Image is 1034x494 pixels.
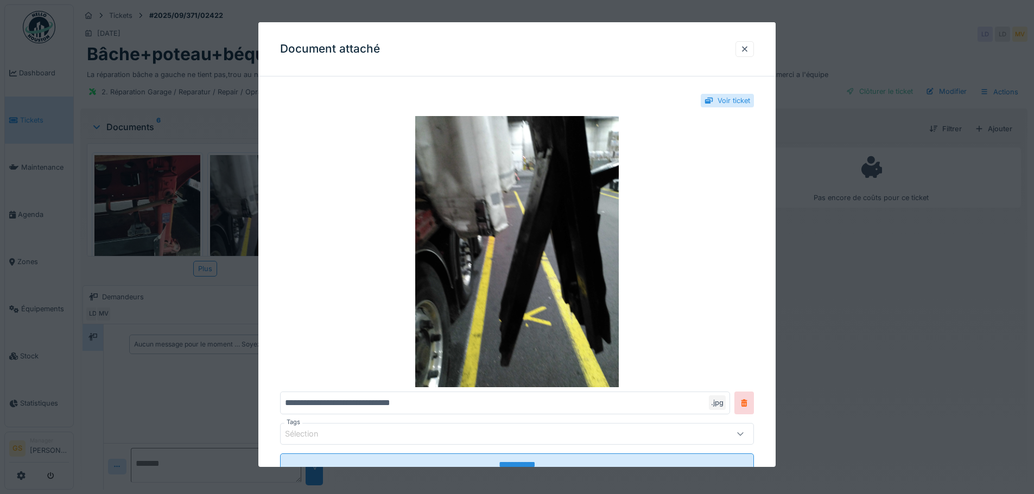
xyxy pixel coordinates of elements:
div: Voir ticket [718,95,750,106]
label: Tags [284,418,302,427]
div: .jpg [709,395,726,410]
div: Sélection [285,428,334,440]
h3: Document attaché [280,42,380,56]
img: 8a285cc1-c185-4074-8b5e-086538ce3cb0-17579063260021254531590811060827.jpg [280,116,754,387]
